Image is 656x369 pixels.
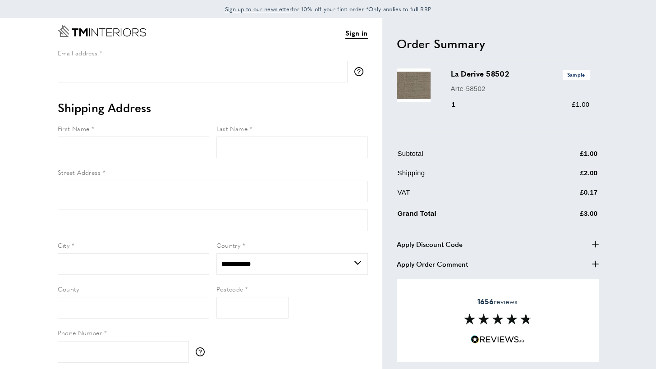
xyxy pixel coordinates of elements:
[536,148,598,166] td: £1.00
[398,148,535,166] td: Subtotal
[58,328,102,337] span: Phone Number
[464,314,532,324] img: Reviews section
[58,241,70,250] span: City
[216,241,241,250] span: Country
[225,5,292,13] span: Sign up to our newsletter
[58,124,90,133] span: First Name
[58,168,101,177] span: Street Address
[451,83,590,94] p: Arte-58502
[536,187,598,205] td: £0.17
[397,68,431,102] img: La Derive 58502
[471,335,525,344] img: Reviews.io 5 stars
[398,187,535,205] td: VAT
[477,297,518,306] span: reviews
[398,168,535,185] td: Shipping
[397,36,599,52] h2: Order Summary
[563,70,590,79] span: Sample
[58,25,146,37] a: Go to Home page
[536,168,598,185] td: £2.00
[354,67,368,76] button: More information
[216,284,243,293] span: Postcode
[58,48,98,57] span: Email address
[58,284,79,293] span: County
[451,99,468,110] div: 1
[398,206,535,226] td: Grand Total
[477,296,494,306] strong: 1656
[536,206,598,226] td: £3.00
[397,239,463,250] span: Apply Discount Code
[451,68,590,79] h3: La Derive 58502
[345,27,367,39] a: Sign in
[58,100,368,116] h2: Shipping Address
[225,5,292,14] a: Sign up to our newsletter
[216,124,248,133] span: Last Name
[572,100,589,108] span: £1.00
[225,5,431,13] span: for 10% off your first order *Only applies to full RRP
[196,347,209,356] button: More information
[397,259,468,269] span: Apply Order Comment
